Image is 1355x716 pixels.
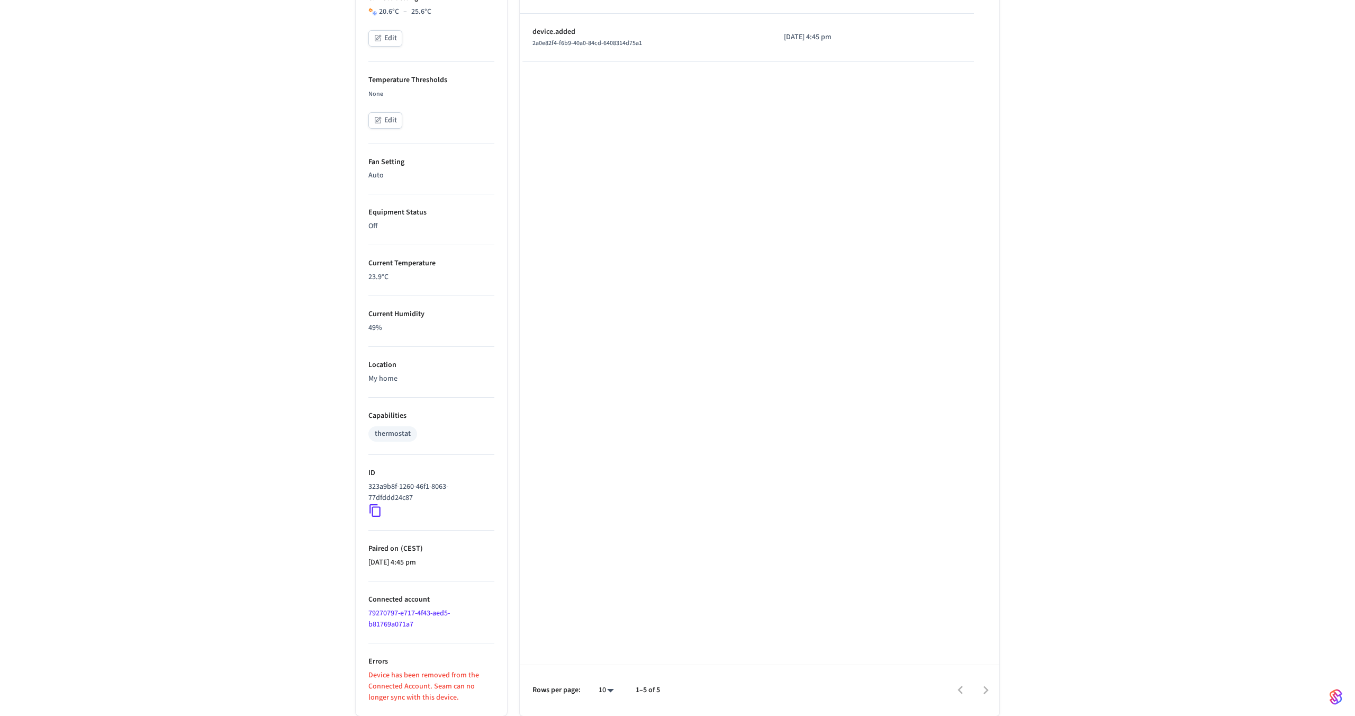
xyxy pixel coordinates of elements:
p: Equipment Status [368,207,494,218]
p: Off [368,221,494,232]
p: device.added [532,26,758,38]
p: 323a9b8f-1260-46f1-8063-77dfddd24c87 [368,481,490,504]
p: Capabilities [368,410,494,422]
p: Fan Setting [368,157,494,168]
p: Connected account [368,594,494,605]
p: [DATE] 4:45 pm [368,557,494,568]
p: Current Humidity [368,309,494,320]
p: Auto [368,170,494,181]
div: thermostat [375,428,411,440]
span: None [368,89,383,99]
p: Current Temperature [368,258,494,269]
p: Errors [368,656,494,667]
p: 1–5 of 5 [636,685,660,696]
span: ( CEST ) [399,543,423,554]
span: 2a0e82f4-f6b9-40a0-84cd-6408314d75a1 [532,39,642,48]
p: My home [368,373,494,384]
p: Location [368,360,494,371]
p: 23.9 °C [368,272,494,283]
p: 49% [368,323,494,334]
p: Paired on [368,543,494,554]
span: – [403,6,407,17]
p: Rows per page: [532,685,581,696]
div: 20.6 °C 25.6 °C [379,6,431,17]
button: Edit [368,112,402,129]
p: ID [368,468,494,479]
button: Edit [368,30,402,47]
p: [DATE] 4:45 pm [784,32,869,43]
p: Temperature Thresholds [368,75,494,86]
img: Heat Cool [368,7,377,16]
p: Device has been removed from the Connected Account. Seam can no longer sync with this device. [368,670,494,703]
div: 10 [593,683,619,698]
a: 79270797-e717-4f43-aed5-b81769a071a7 [368,608,450,630]
img: SeamLogoGradient.69752ec5.svg [1330,688,1342,705]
